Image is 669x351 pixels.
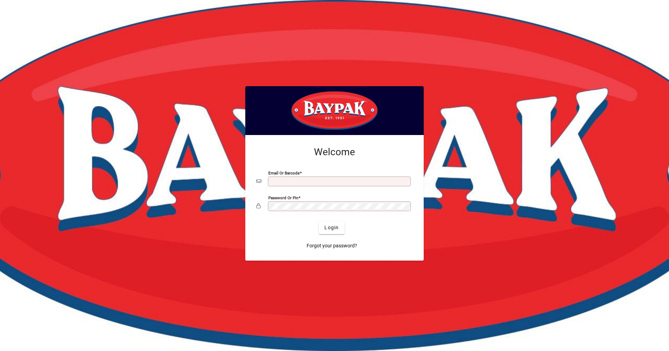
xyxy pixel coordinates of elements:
[319,222,344,234] button: Login
[256,146,413,158] h2: Welcome
[324,224,339,231] span: Login
[268,195,298,200] mat-label: Password or Pin
[304,240,360,252] a: Forgot your password?
[268,170,300,175] mat-label: Email or Barcode
[307,242,357,249] span: Forgot your password?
